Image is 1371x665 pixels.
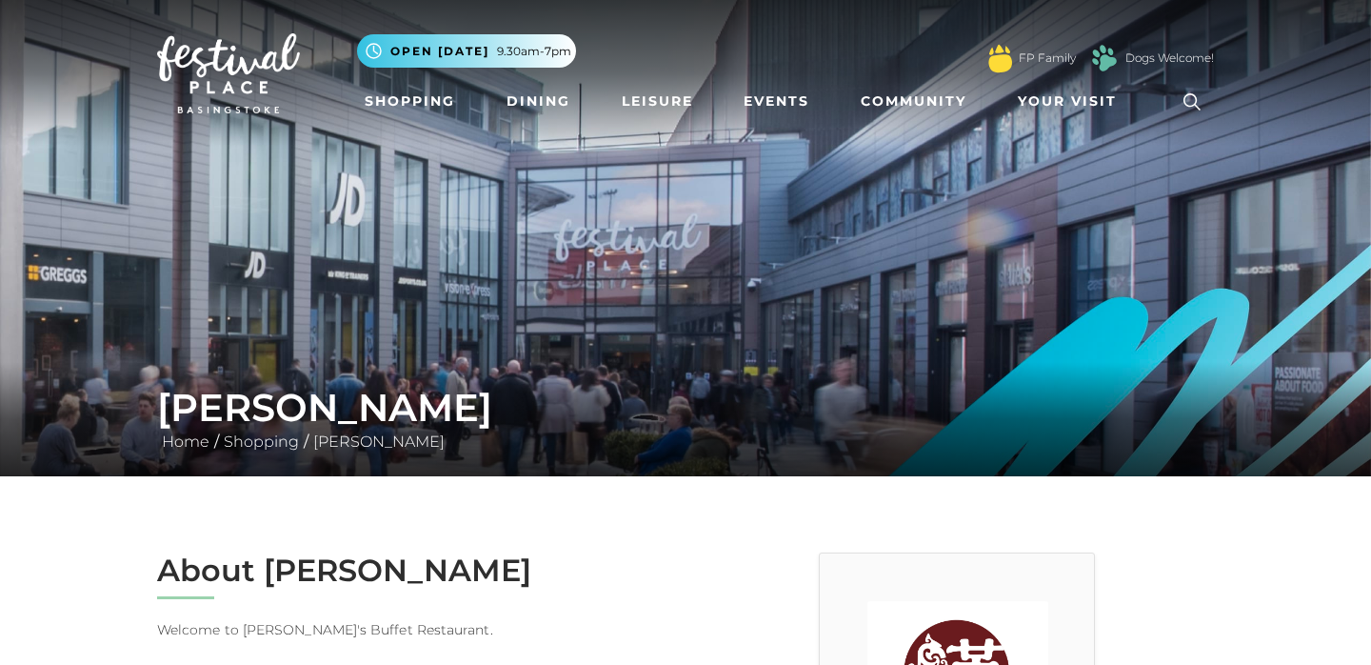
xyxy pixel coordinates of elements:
button: Open [DATE] 9.30am-7pm [357,34,576,68]
a: Events [736,84,817,119]
a: Your Visit [1010,84,1134,119]
a: Dining [499,84,578,119]
div: / / [143,385,1228,453]
a: Dogs Welcome! [1125,50,1214,67]
span: 9.30am-7pm [497,43,571,60]
p: Welcome to [PERSON_NAME]'s Buffet Restaurant. [157,618,671,641]
img: Festival Place Logo [157,33,300,113]
a: Leisure [614,84,701,119]
span: Open [DATE] [390,43,489,60]
a: Shopping [357,84,463,119]
a: [PERSON_NAME] [308,433,449,451]
a: FP Family [1019,50,1076,67]
h1: [PERSON_NAME] [157,385,1214,431]
span: Your Visit [1018,91,1117,111]
a: Community [853,84,974,119]
a: Home [157,433,214,451]
a: Shopping [219,433,304,451]
h2: About [PERSON_NAME] [157,553,671,589]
